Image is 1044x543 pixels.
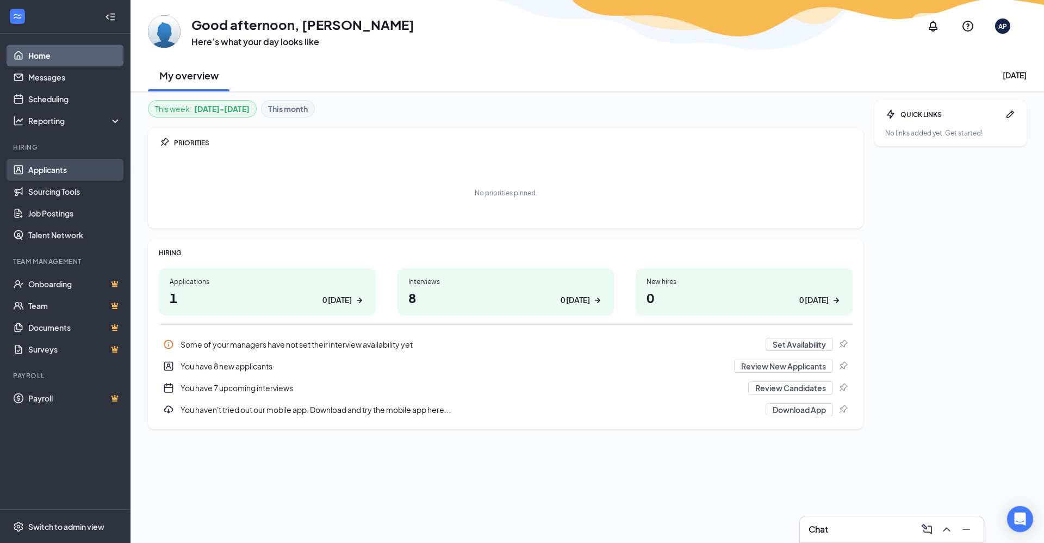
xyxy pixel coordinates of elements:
svg: Pin [837,361,848,372]
svg: Analysis [13,115,24,126]
svg: Bolt [885,109,896,120]
a: Talent Network [28,224,121,246]
div: No priorities pinned. [475,188,537,198]
img: Ammee Price [148,15,181,48]
h1: Good afternoon, [PERSON_NAME] [191,15,414,34]
svg: Pin [159,137,170,148]
div: AP [998,22,1007,31]
svg: ArrowRight [831,295,842,306]
svg: Pin [837,404,848,415]
svg: Download [163,404,174,415]
a: Job Postings [28,202,121,224]
h1: 8 [408,288,604,307]
a: OnboardingCrown [28,273,121,295]
a: New hires00 [DATE]ArrowRight [636,268,853,316]
button: Review New Applicants [734,360,833,373]
div: You have 8 new applicants [159,355,853,377]
svg: ArrowRight [354,295,365,306]
div: PRIORITIES [174,138,853,147]
div: New hires [647,277,842,286]
svg: Pen [1005,109,1016,120]
a: Scheduling [28,88,121,110]
a: UserEntityYou have 8 new applicantsReview New ApplicantsPin [159,355,853,377]
b: [DATE] - [DATE] [194,103,250,115]
div: Interviews [408,277,604,286]
div: Some of your managers have not set their interview availability yet [159,334,853,355]
div: Some of your managers have not set their interview availability yet [181,339,759,350]
a: Sourcing Tools [28,181,121,202]
svg: Minimize [960,523,973,536]
svg: WorkstreamLogo [12,11,23,22]
svg: ComposeMessage [921,523,934,536]
button: Set Availability [766,338,833,351]
div: Team Management [13,257,119,266]
div: HIRING [159,248,853,257]
button: Review Candidates [748,381,833,394]
div: You haven't tried out our mobile app. Download and try the mobile app here... [181,404,759,415]
a: Interviews80 [DATE]ArrowRight [397,268,614,316]
div: Applications [170,277,365,286]
a: Applicants [28,159,121,181]
h1: 0 [647,288,842,307]
h1: 1 [170,288,365,307]
h3: Chat [809,523,828,535]
svg: Pin [837,382,848,393]
svg: QuestionInfo [961,20,974,33]
a: Messages [28,66,121,88]
svg: ChevronUp [940,523,953,536]
div: No links added yet. Get started! [885,128,1016,138]
div: 0 [DATE] [561,294,590,306]
svg: UserEntity [163,361,174,372]
a: PayrollCrown [28,387,121,409]
button: ComposeMessage [918,521,936,538]
button: Download App [766,403,833,416]
svg: Info [163,339,174,350]
div: [DATE] [1003,70,1027,81]
div: 0 [DATE] [322,294,352,306]
button: ChevronUp [938,521,955,538]
div: Hiring [13,143,119,152]
a: InfoSome of your managers have not set their interview availability yetSet AvailabilityPin [159,334,853,355]
div: You have 7 upcoming interviews [159,377,853,399]
div: You have 8 new applicants [181,361,728,372]
button: Minimize [958,521,975,538]
a: CalendarNewYou have 7 upcoming interviewsReview CandidatesPin [159,377,853,399]
svg: Notifications [927,20,940,33]
div: Reporting [28,115,122,126]
a: DocumentsCrown [28,317,121,338]
svg: Settings [13,521,24,532]
h2: My overview [159,69,219,82]
div: You haven't tried out our mobile app. Download and try the mobile app here... [159,399,853,421]
svg: CalendarNew [163,382,174,393]
svg: Pin [837,339,848,350]
svg: ArrowRight [592,295,603,306]
h3: Here’s what your day looks like [191,36,414,48]
a: Applications10 [DATE]ArrowRight [159,268,376,316]
a: Home [28,45,121,66]
div: You have 7 upcoming interviews [181,382,742,393]
div: 0 [DATE] [799,294,829,306]
div: QUICK LINKS [900,110,1000,119]
div: Open Intercom Messenger [1007,506,1033,532]
div: Payroll [13,371,119,380]
a: TeamCrown [28,295,121,317]
div: This week : [155,103,250,115]
b: This month [268,103,308,115]
div: Switch to admin view [28,521,104,532]
svg: Collapse [105,11,116,22]
a: DownloadYou haven't tried out our mobile app. Download and try the mobile app here...Download AppPin [159,399,853,421]
a: SurveysCrown [28,338,121,360]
